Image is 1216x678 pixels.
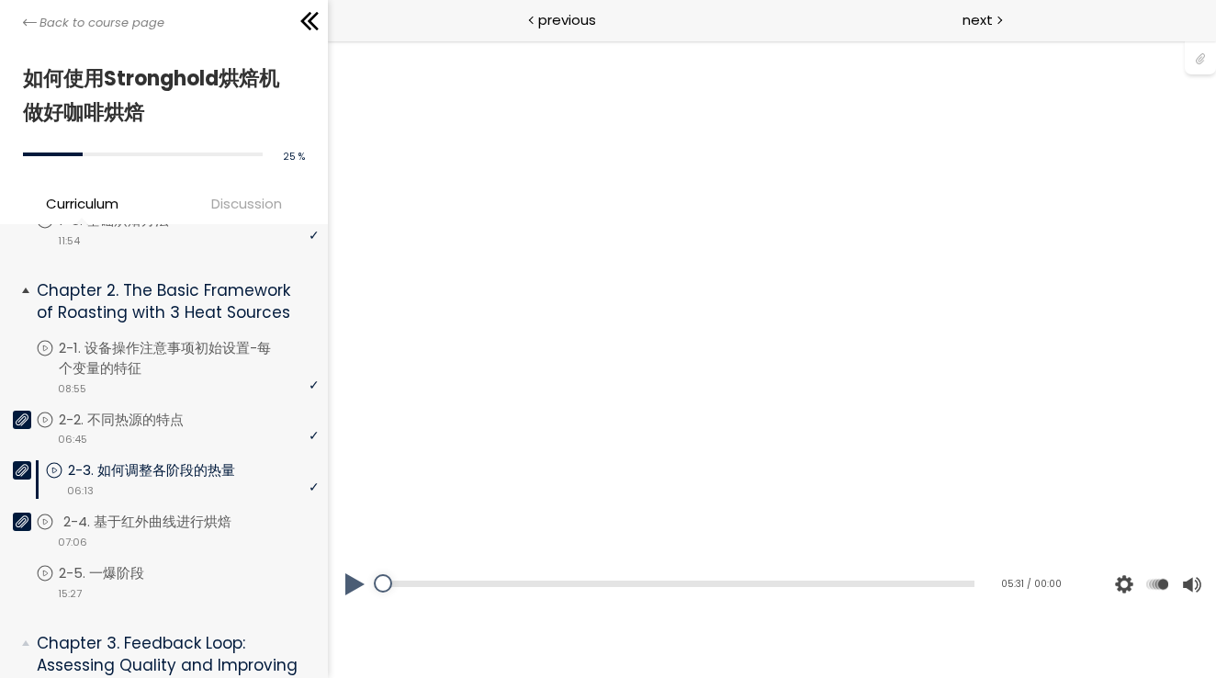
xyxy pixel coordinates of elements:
[816,518,843,570] button: Play back rate
[538,9,596,30] span: previous
[59,410,220,430] p: 2-2. 不同热源的特点
[58,233,80,249] span: 11:54
[849,518,876,570] button: Volume
[58,535,87,550] span: 07:06
[963,9,993,30] span: next
[663,537,734,551] div: 05:31 / 00:00
[67,483,94,499] span: 06:13
[37,279,305,324] p: Chapter 2. The Basic Framework of Roasting with 3 Heat Sources
[23,62,296,130] h1: 如何使用Stronghold烘焙机做好咖啡烘焙
[23,14,164,32] a: Back to course page
[63,512,268,532] p: 2-4. 基于红外曲线进行烘焙
[813,518,846,570] div: Change playback rate
[58,432,87,447] span: 06:45
[283,150,305,164] span: 25 %
[68,460,272,480] p: 2-3. 如何调整各阶段的热量
[59,338,319,379] p: 2-1. 设备操作注意事项初始设置-每个变量的特征
[46,193,118,214] span: Curriculum
[58,381,86,397] span: 08:55
[39,14,164,32] span: Back to course page
[169,193,324,214] span: Discussion
[783,518,810,570] button: Video quality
